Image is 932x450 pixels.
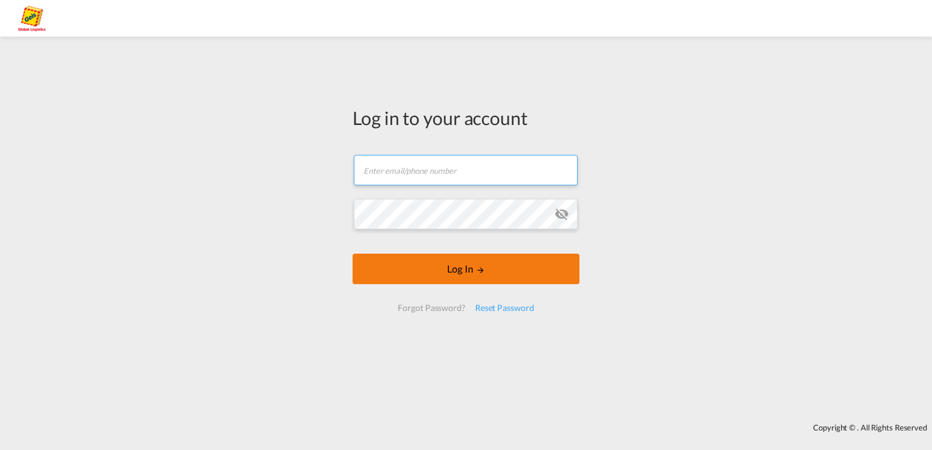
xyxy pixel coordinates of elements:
button: LOGIN [353,254,579,284]
input: Enter email/phone number [354,155,578,185]
md-icon: icon-eye-off [554,207,569,221]
div: Reset Password [470,297,539,319]
img: a2a4a140666c11eeab5485e577415959.png [18,5,46,32]
div: Forgot Password? [393,297,470,319]
div: Log in to your account [353,105,579,130]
